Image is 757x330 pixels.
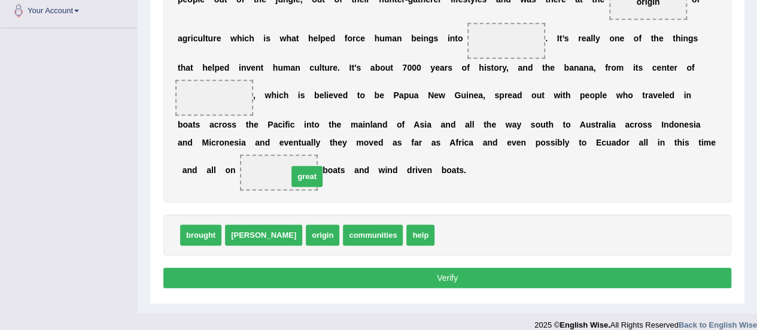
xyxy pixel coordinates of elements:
b: f [285,120,288,129]
b: i [363,120,365,129]
b: A [414,120,419,129]
b: e [664,90,669,100]
b: i [288,120,290,129]
b: t [321,63,324,72]
b: e [435,63,440,72]
b: r [213,34,216,43]
b: e [251,63,256,72]
b: o [609,34,615,43]
b: i [484,63,487,72]
b: o [347,34,352,43]
b: e [333,63,338,72]
b: . [338,63,340,72]
b: a [512,90,517,100]
b: l [472,120,475,129]
b: c [214,120,219,129]
b: r [330,63,333,72]
b: o [566,120,571,129]
b: s [638,63,643,72]
b: e [379,90,384,100]
b: i [282,120,285,129]
b: o [222,120,227,129]
b: s [419,120,424,129]
b: a [273,120,278,129]
b: c [309,63,314,72]
b: g [183,34,188,43]
b: a [518,63,522,72]
b: n [583,63,589,72]
b: g [428,34,434,43]
b: s [433,34,438,43]
b: a [440,120,445,129]
b: s [266,34,270,43]
b: l [662,90,665,100]
b: t [563,90,566,100]
b: l [324,90,326,100]
b: c [278,120,282,129]
b: h [286,34,291,43]
b: r [445,63,448,72]
b: t [357,90,360,100]
b: e [669,63,674,72]
b: e [360,34,365,43]
b: r [499,63,502,72]
b: e [507,90,512,100]
b: n [469,90,474,100]
b: n [445,120,451,129]
b: b [178,120,183,129]
b: u [379,34,385,43]
b: a [358,120,363,129]
b: r [645,90,648,100]
b: i [466,90,469,100]
b: s [564,34,569,43]
b: t [390,63,393,72]
b: e [602,90,607,100]
b: w [439,90,445,100]
b: a [370,63,375,72]
b: w [506,120,512,129]
b: a [586,34,591,43]
b: b [411,34,416,43]
b: w [230,34,237,43]
b: m [616,63,624,72]
b: l [320,63,322,72]
b: a [601,120,606,129]
b: t [329,120,332,129]
b: e [336,120,341,129]
b: e [473,90,478,100]
b: o [611,63,616,72]
b: e [329,90,333,100]
b: c [652,63,657,72]
b: s [232,120,236,129]
b: r [598,120,601,129]
b: p [499,90,504,100]
b: a [478,90,483,100]
b: c [290,120,295,129]
b: a [290,63,295,72]
b: f [639,34,642,43]
b: t [542,63,545,72]
b: e [254,120,259,129]
b: d [330,34,336,43]
b: g [688,34,694,43]
b: p [580,90,585,100]
b: a [440,63,445,72]
b: a [512,120,516,129]
b: o [535,120,540,129]
b: t [351,63,354,72]
b: t [491,63,494,72]
b: n [615,34,620,43]
b: e [619,34,624,43]
b: n [365,120,370,129]
b: h [271,90,276,100]
b: I [557,34,560,43]
b: h [374,34,379,43]
b: a [465,120,470,129]
b: a [569,63,574,72]
b: , [483,90,485,100]
b: ’ [562,34,564,43]
b: e [585,90,589,100]
b: 7 [402,63,407,72]
b: w [279,34,286,43]
b: f [345,34,348,43]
